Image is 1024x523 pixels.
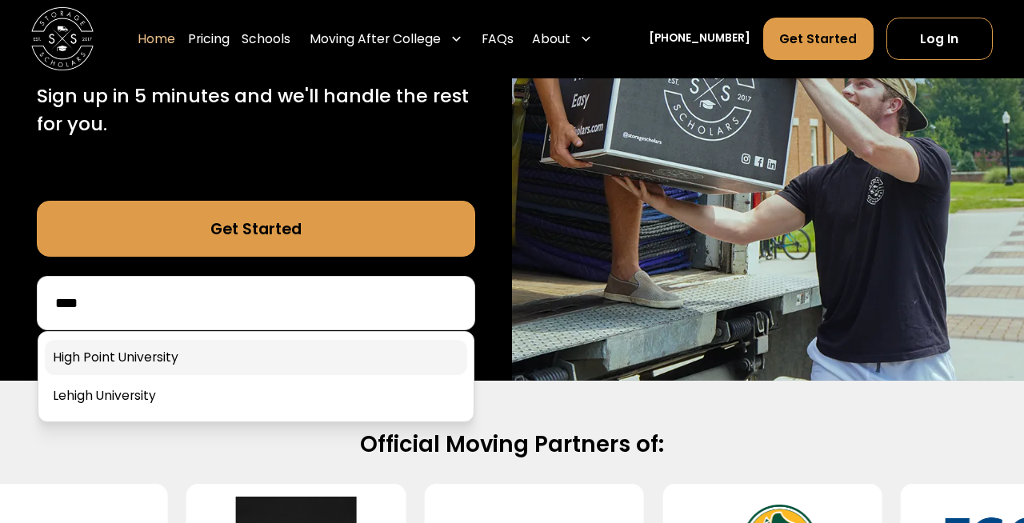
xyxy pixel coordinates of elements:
div: About [532,30,570,49]
img: Storage Scholars main logo [31,8,94,70]
a: Home [138,18,175,62]
a: FAQs [482,18,514,62]
a: Pricing [188,18,230,62]
a: Schools [242,18,290,62]
h2: Official Moving Partners of: [51,430,973,459]
div: Moving After College [303,18,469,62]
a: Get Started [37,201,475,258]
a: Get Started [763,18,874,61]
div: Moving After College [310,30,441,49]
p: Sign up in 5 minutes and we'll handle the rest for you. [37,82,475,138]
a: Log In [886,18,993,61]
a: [PHONE_NUMBER] [649,31,750,48]
div: About [526,18,599,62]
a: home [31,8,94,70]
